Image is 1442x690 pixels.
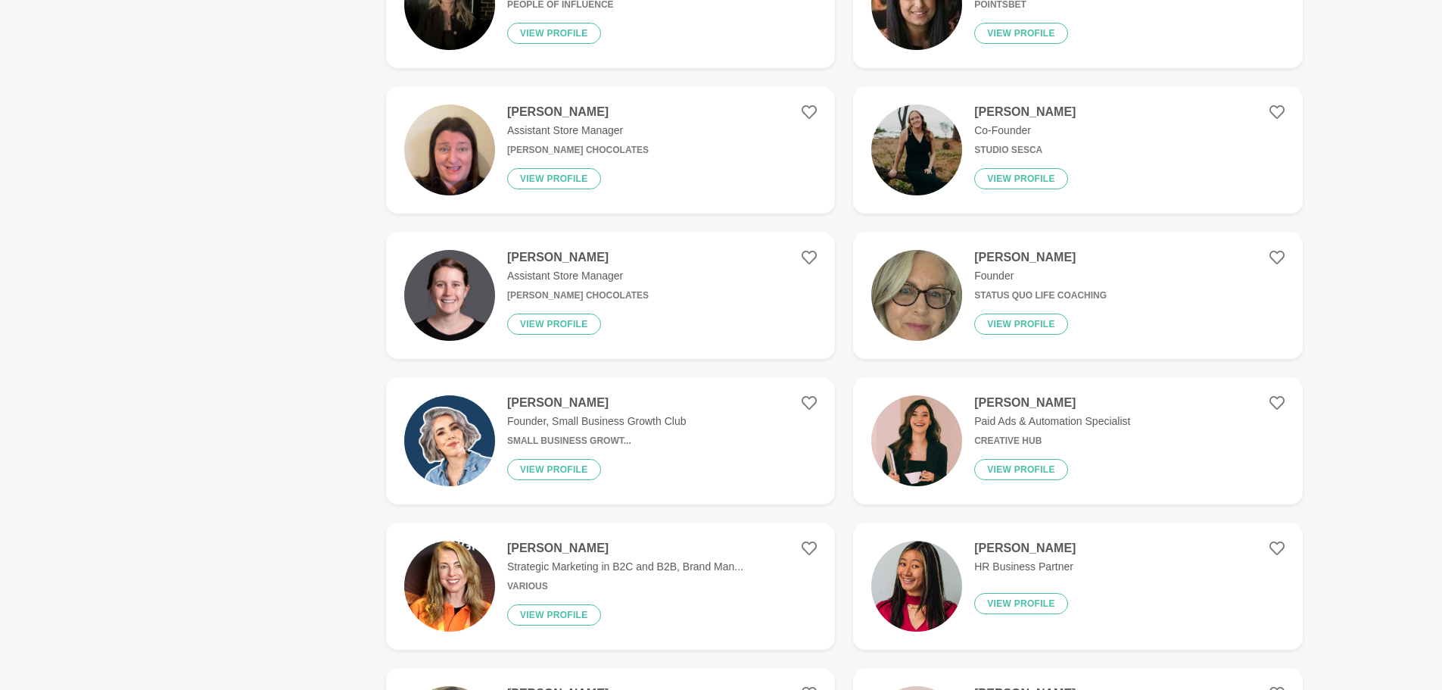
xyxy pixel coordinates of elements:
h4: [PERSON_NAME] [507,541,743,556]
button: View profile [974,23,1068,44]
button: View profile [507,23,601,44]
img: ee0edfca580b48478b9949b37cc6a4240d151855-1440x1440.webp [871,395,962,486]
h4: [PERSON_NAME] [974,395,1130,411]
img: 03bfb53124d49694adad274760d762930bde5657-1080x1080.jpg [404,395,495,486]
h4: [PERSON_NAME] [507,105,649,120]
h6: [PERSON_NAME] Chocolates [507,290,649,301]
a: [PERSON_NAME]FounderStatus Quo Life CoachingView profile [853,232,1302,359]
button: View profile [974,168,1068,189]
p: Co-Founder [974,123,1076,139]
p: Strategic Marketing in B2C and B2B, Brand Man... [507,559,743,575]
h4: [PERSON_NAME] [507,395,687,411]
p: Paid Ads & Automation Specialist [974,414,1130,429]
h6: [PERSON_NAME] CHOCOLATES [507,145,649,156]
a: [PERSON_NAME]Paid Ads & Automation SpecialistCreative HubView profile [853,377,1302,504]
img: 029c2c42733b9d2b0ba2768d6a5c372c1f7a500f-500x500.jpg [404,250,495,341]
img: a2b5ec4cdb7fbacf9b3896bd53efcf5c26ff86ee-1224x1626.jpg [871,250,962,341]
p: Founder, Small Business Growth Club [507,414,687,429]
h6: Various [507,581,743,592]
h4: [PERSON_NAME] [974,541,1076,556]
h4: [PERSON_NAME] [974,250,1107,265]
p: HR Business Partner [974,559,1076,575]
img: 251263b491060714fa7e64a2c64e6ce2b86e5b5c-1350x2025.jpg [871,105,962,195]
button: View profile [974,593,1068,614]
a: [PERSON_NAME]Assistant Store Manager[PERSON_NAME] ChocolatesView profile [386,232,835,359]
img: 23dfe6b37e27fa9795f08afb0eaa483090fbb44a-1003x870.png [404,541,495,632]
button: View profile [507,314,601,335]
img: a03a123c3c03660bc4dec52a0cf9bb5dc8633c20-2316x3088.jpg [404,105,495,195]
h6: Studio Sesca [974,145,1076,156]
a: [PERSON_NAME]Assistant Store Manager[PERSON_NAME] CHOCOLATESView profile [386,86,835,214]
h4: [PERSON_NAME] [974,105,1076,120]
p: Assistant Store Manager [507,123,649,139]
a: [PERSON_NAME]HR Business PartnerView profile [853,523,1302,650]
a: [PERSON_NAME]Founder, Small Business Growth ClubSmall Business Growt...View profile [386,377,835,504]
button: View profile [507,459,601,480]
button: View profile [507,168,601,189]
h6: Creative Hub [974,436,1130,447]
img: 97086b387fc226d6d01cf5914affb05117c0ddcf-3316x4145.jpg [871,541,962,632]
button: View profile [974,314,1068,335]
p: Assistant Store Manager [507,268,649,284]
h6: Small Business Growt... [507,436,687,447]
h4: [PERSON_NAME] [507,250,649,265]
button: View profile [507,604,601,626]
a: [PERSON_NAME]Co-FounderStudio SescaView profile [853,86,1302,214]
h6: Status Quo Life Coaching [974,290,1107,301]
a: [PERSON_NAME]Strategic Marketing in B2C and B2B, Brand Man...VariousView profile [386,523,835,650]
p: Founder [974,268,1107,284]
button: View profile [974,459,1068,480]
